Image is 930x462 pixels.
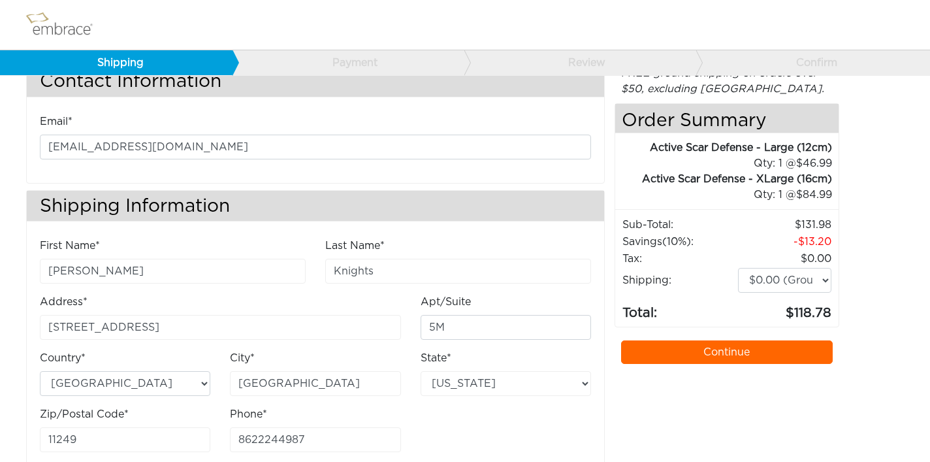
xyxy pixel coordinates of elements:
[622,233,737,250] td: Savings :
[232,50,464,75] a: Payment
[632,187,832,203] div: 1 @
[40,238,100,254] label: First Name*
[40,406,129,422] label: Zip/Postal Code*
[662,237,691,247] span: (10%)
[622,250,737,267] td: Tax:
[796,158,832,169] span: 46.99
[615,104,839,133] h4: Order Summary
[23,8,108,41] img: logo.png
[230,406,267,422] label: Phone*
[230,350,255,366] label: City*
[737,250,832,267] td: 0.00
[27,66,604,97] h3: Contact Information
[622,216,737,233] td: Sub-Total:
[737,293,832,323] td: 118.78
[615,65,839,97] div: FREE ground shipping on orders over $50, excluding [GEOGRAPHIC_DATA].
[796,190,832,200] span: 84.99
[464,50,696,75] a: Review
[632,156,832,171] div: 1 @
[622,293,737,323] td: Total:
[421,294,471,310] label: Apt/Suite
[40,350,86,366] label: Country*
[27,191,604,222] h3: Shipping Information
[737,233,832,250] td: 13.20
[622,267,737,293] td: Shipping:
[40,114,72,129] label: Email*
[615,140,832,156] div: Active Scar Defense - Large (12cm)
[621,340,833,364] a: Continue
[615,171,832,187] div: Active Scar Defense - XLarge (16cm)
[737,216,832,233] td: 131.98
[696,50,928,75] a: Confirm
[421,350,451,366] label: State*
[325,238,385,254] label: Last Name*
[40,294,88,310] label: Address*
